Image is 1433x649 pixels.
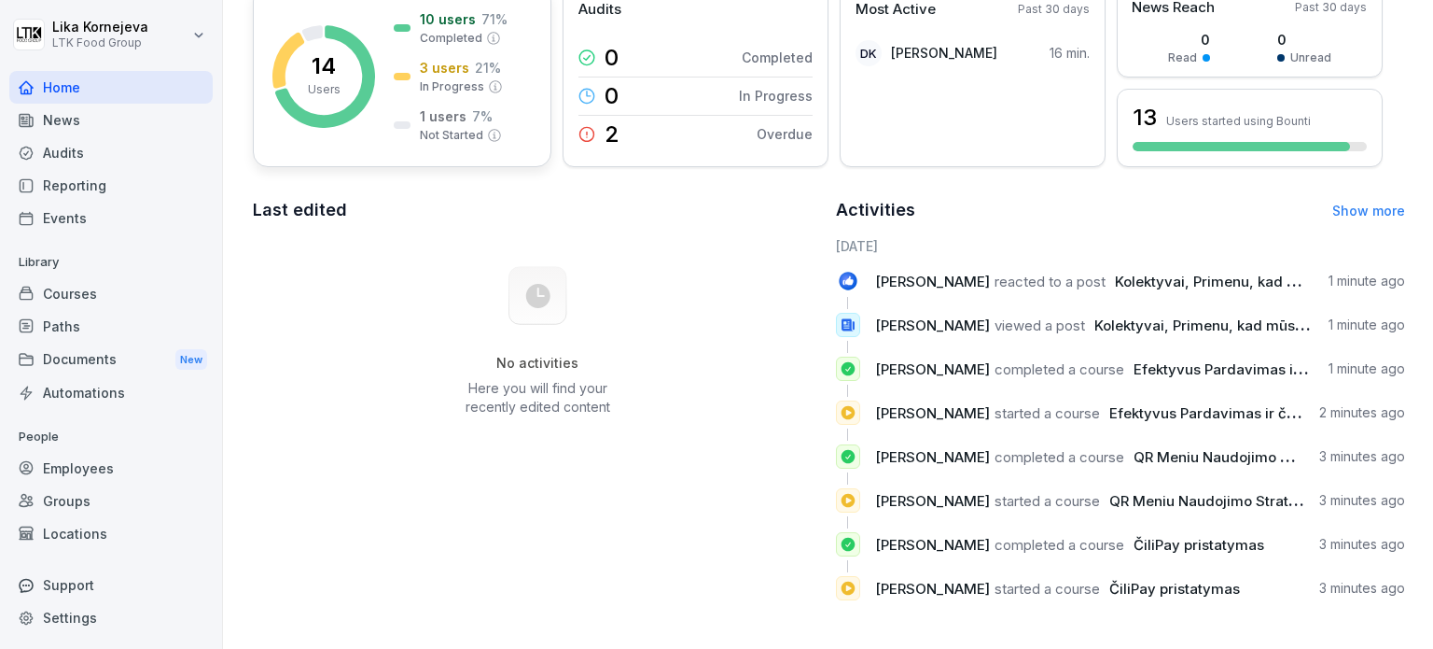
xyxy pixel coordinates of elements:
[9,517,213,550] a: Locations
[995,492,1100,510] span: started a course
[1319,579,1405,598] p: 3 minutes ago
[1319,403,1405,422] p: 2 minutes ago
[1319,447,1405,466] p: 3 minutes ago
[9,202,213,234] a: Events
[9,376,213,409] a: Automations
[1168,30,1210,49] p: 0
[739,86,813,106] p: In Progress
[9,247,213,277] p: Library
[472,106,493,126] p: 7 %
[875,580,990,598] span: [PERSON_NAME]
[253,197,823,223] h2: Last edited
[420,127,483,144] p: Not Started
[9,277,213,310] a: Courses
[875,404,990,422] span: [PERSON_NAME]
[875,360,990,378] span: [PERSON_NAME]
[605,85,619,107] p: 0
[856,40,882,66] div: DK
[9,569,213,601] div: Support
[875,273,990,290] span: [PERSON_NAME]
[1109,404,1372,422] span: Efektyvus Pardavimas ir čekio vidurkis
[995,360,1124,378] span: completed a course
[1166,114,1311,128] p: Users started using Bounti
[1319,491,1405,510] p: 3 minutes ago
[1109,580,1240,598] span: ČiliPay pristatymas
[420,30,482,47] p: Completed
[1332,203,1405,219] a: Show more
[891,43,997,63] p: [PERSON_NAME]
[1329,316,1405,334] p: 1 minute ago
[308,81,341,98] p: Users
[1168,49,1197,66] p: Read
[9,422,213,452] p: People
[9,343,213,377] div: Documents
[995,580,1100,598] span: started a course
[443,379,632,416] p: Here you will find your recently edited content
[420,58,469,78] p: 3 users
[1133,102,1157,134] h3: 13
[875,536,990,554] span: [PERSON_NAME]
[1329,360,1405,378] p: 1 minute ago
[1109,492,1426,510] span: QR Meniu Naudojimo Strategijos Restoranuose
[605,123,619,146] p: 2
[742,48,813,67] p: Completed
[9,104,213,136] a: News
[420,106,466,126] p: 1 users
[52,36,148,49] p: LTK Food Group
[1018,1,1090,18] p: Past 30 days
[175,349,207,371] div: New
[1050,43,1090,63] p: 16 min.
[875,492,990,510] span: [PERSON_NAME]
[605,47,619,69] p: 0
[9,136,213,169] a: Audits
[443,355,632,372] h5: No activities
[995,536,1124,554] span: completed a course
[1277,30,1331,49] p: 0
[420,9,476,29] p: 10 users
[9,169,213,202] a: Reporting
[9,343,213,377] a: DocumentsNew
[1134,360,1397,378] span: Efektyvus Pardavimas ir čekio vidurkis
[475,58,501,78] p: 21 %
[995,448,1124,466] span: completed a course
[1290,49,1331,66] p: Unread
[420,78,484,95] p: In Progress
[9,452,213,485] a: Employees
[9,310,213,343] a: Paths
[481,9,508,29] p: 71 %
[875,317,990,334] span: [PERSON_NAME]
[52,20,148,35] p: Lika Kornejeva
[1329,272,1405,290] p: 1 minute ago
[995,273,1106,290] span: reacted to a post
[836,236,1406,256] h6: [DATE]
[995,317,1085,334] span: viewed a post
[836,197,915,223] h2: Activities
[995,404,1100,422] span: started a course
[9,601,213,634] a: Settings
[9,485,213,517] a: Groups
[757,124,813,144] p: Overdue
[1319,535,1405,554] p: 3 minutes ago
[9,71,213,104] a: Home
[875,448,990,466] span: [PERSON_NAME]
[1134,536,1264,554] span: ČiliPay pristatymas
[312,55,336,78] p: 14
